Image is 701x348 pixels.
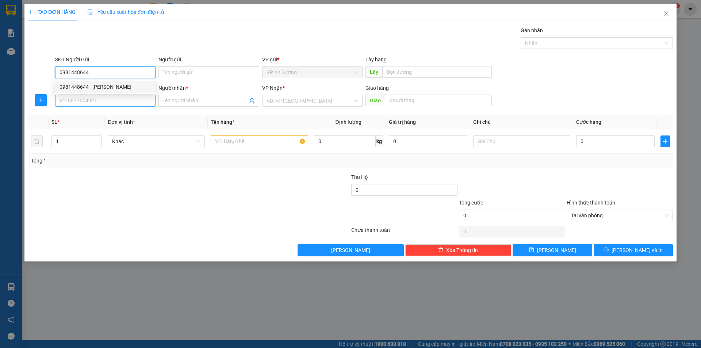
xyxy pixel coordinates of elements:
button: Close [656,4,677,24]
span: Tại văn phòng [571,210,669,221]
span: Xóa Thông tin [446,246,478,254]
div: 0981448644 - [PERSON_NAME] [60,83,151,91]
button: [PERSON_NAME] [298,244,404,256]
label: Gán nhãn [521,27,543,33]
span: Giao hàng [365,85,389,91]
span: Tên hàng [211,119,234,125]
span: Giao [365,95,385,106]
span: delete [438,247,443,253]
div: Tổng: 1 [31,157,271,165]
span: Lấy hàng [365,57,387,62]
span: plus [35,97,46,103]
span: plus [28,9,33,15]
input: Dọc đường [385,95,492,106]
span: Yêu cầu xuất hóa đơn điện tử [87,9,164,15]
span: Khác [112,136,200,147]
img: icon [87,9,93,15]
div: Người gửi [158,56,259,64]
span: Lấy [365,66,382,78]
button: plus [35,94,47,106]
button: plus [660,135,670,147]
span: plus [661,138,670,144]
div: SĐT Người Gửi [55,56,156,64]
div: Người nhận [158,84,259,92]
span: Đơn vị tính [108,119,135,125]
span: printer [604,247,609,253]
button: delete [31,135,43,147]
button: deleteXóa Thông tin [405,244,512,256]
span: [PERSON_NAME] [331,246,370,254]
span: TẠO ĐƠN HÀNG [28,9,76,15]
div: VP gửi [262,56,363,64]
span: kg [376,135,383,147]
span: user-add [249,98,255,104]
span: save [529,247,534,253]
span: Giá trị hàng [389,119,416,125]
th: Ghi chú [470,115,573,129]
span: Tổng cước [459,200,483,206]
span: Cước hàng [576,119,601,125]
input: 0 [389,135,467,147]
span: VP An Sương [267,67,358,78]
div: 0981448644 - minh trí [55,81,156,93]
label: Hình thức thanh toán [567,200,615,206]
input: Ghi Chú [473,135,570,147]
span: [PERSON_NAME] [537,246,576,254]
span: Định lượng [336,119,361,125]
span: close [663,11,669,16]
button: printer[PERSON_NAME] và In [594,244,673,256]
span: SL [51,119,57,125]
input: VD: Bàn, Ghế [211,135,308,147]
div: Chưa thanh toán [350,226,458,239]
span: Thu Hộ [351,174,368,180]
span: [PERSON_NAME] và In [612,246,663,254]
span: VP Nhận [262,85,283,91]
button: save[PERSON_NAME] [513,244,592,256]
input: Dọc đường [382,66,492,78]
